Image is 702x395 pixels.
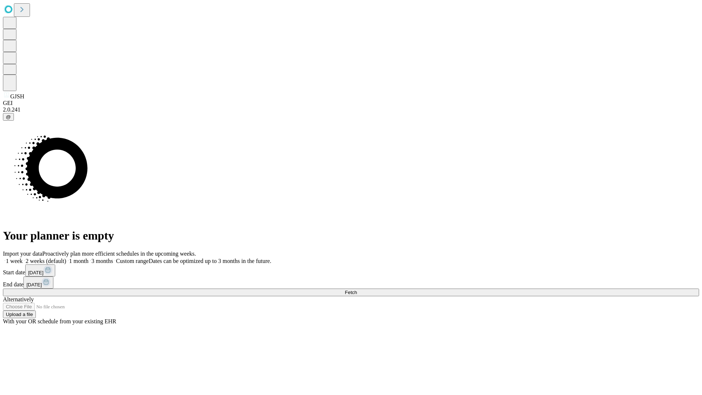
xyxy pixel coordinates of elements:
div: GEI [3,100,699,106]
button: @ [3,113,14,121]
span: Import your data [3,251,42,257]
button: [DATE] [25,264,55,276]
span: 1 week [6,258,23,264]
span: Alternatively [3,296,34,302]
div: Start date [3,264,699,276]
div: 2.0.241 [3,106,699,113]
span: Proactively plan more efficient schedules in the upcoming weeks. [42,251,196,257]
div: End date [3,276,699,289]
button: [DATE] [23,276,53,289]
span: Dates can be optimized up to 3 months in the future. [149,258,271,264]
span: 2 weeks (default) [26,258,66,264]
button: Upload a file [3,311,36,318]
span: 3 months [91,258,113,264]
span: @ [6,114,11,120]
h1: Your planner is empty [3,229,699,242]
span: 1 month [69,258,88,264]
span: Fetch [345,290,357,295]
span: GJSH [10,93,24,99]
span: [DATE] [28,270,44,275]
span: [DATE] [26,282,42,287]
span: With your OR schedule from your existing EHR [3,318,116,324]
button: Fetch [3,289,699,296]
span: Custom range [116,258,148,264]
